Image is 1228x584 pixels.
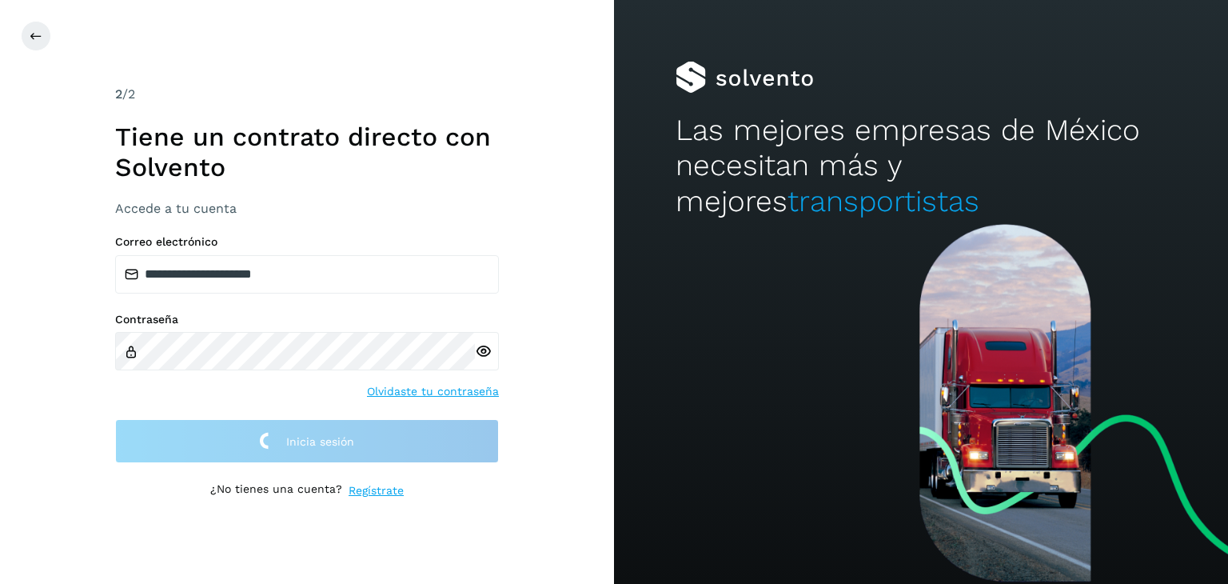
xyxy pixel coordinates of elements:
label: Correo electrónico [115,235,499,249]
span: 2 [115,86,122,102]
span: transportistas [787,184,979,218]
p: ¿No tienes una cuenta? [210,482,342,499]
h2: Las mejores empresas de México necesitan más y mejores [676,113,1166,219]
div: /2 [115,85,499,104]
a: Regístrate [349,482,404,499]
h3: Accede a tu cuenta [115,201,499,216]
button: Inicia sesión [115,419,499,463]
h1: Tiene un contrato directo con Solvento [115,122,499,183]
a: Olvidaste tu contraseña [367,383,499,400]
label: Contraseña [115,313,499,326]
span: Inicia sesión [286,436,354,447]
